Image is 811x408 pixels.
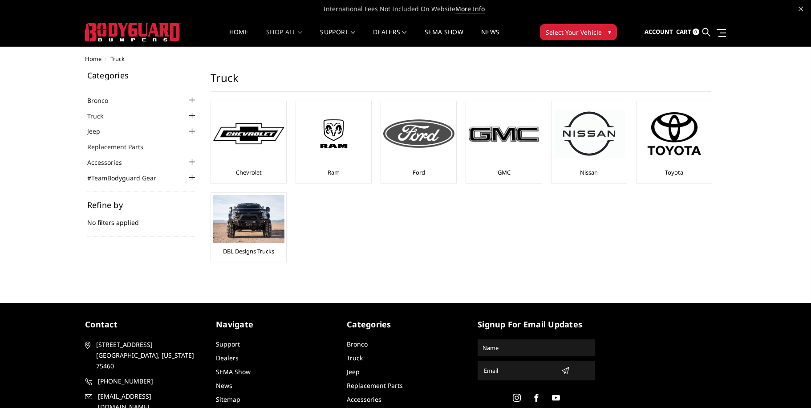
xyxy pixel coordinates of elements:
[425,29,463,46] a: SEMA Show
[676,20,699,44] a: Cart 0
[98,376,201,387] span: [PHONE_NUMBER]
[87,111,114,121] a: Truck
[216,367,251,376] a: SEMA Show
[87,96,119,105] a: Bronco
[413,168,425,176] a: Ford
[693,29,699,35] span: 0
[85,376,203,387] a: [PHONE_NUMBER]
[676,28,691,36] span: Cart
[87,158,133,167] a: Accessories
[216,395,240,404] a: Sitemap
[110,55,125,63] span: Truck
[347,318,464,330] h5: Categories
[347,367,360,376] a: Jeep
[229,29,248,46] a: Home
[96,339,199,371] span: [STREET_ADDRESS] [GEOGRAPHIC_DATA], [US_STATE] 75460
[216,354,239,362] a: Dealers
[328,168,340,176] a: Ram
[766,365,811,408] iframe: Chat Widget
[85,55,101,63] a: Home
[455,4,485,13] a: More Info
[645,28,673,36] span: Account
[481,29,499,46] a: News
[347,381,403,390] a: Replacement Parts
[85,318,203,330] h5: contact
[223,247,274,255] a: DBL Designs Trucks
[266,29,302,46] a: shop all
[373,29,407,46] a: Dealers
[87,201,198,209] h5: Refine by
[87,71,198,79] h5: Categories
[479,341,594,355] input: Name
[87,142,154,151] a: Replacement Parts
[85,23,181,41] img: BODYGUARD BUMPERS
[347,340,368,348] a: Bronco
[665,168,683,176] a: Toyota
[211,71,711,92] h1: Truck
[347,354,363,362] a: Truck
[87,173,167,183] a: #TeamBodyguard Gear
[320,29,355,46] a: Support
[478,318,595,330] h5: signup for email updates
[645,20,673,44] a: Account
[498,168,511,176] a: GMC
[216,340,240,348] a: Support
[580,168,598,176] a: Nissan
[216,381,232,390] a: News
[87,126,111,136] a: Jeep
[236,168,262,176] a: Chevrolet
[347,395,381,404] a: Accessories
[480,363,558,378] input: Email
[546,28,602,37] span: Select Your Vehicle
[216,318,333,330] h5: Navigate
[540,24,617,40] button: Select Your Vehicle
[87,201,198,237] div: No filters applied
[608,27,611,37] span: ▾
